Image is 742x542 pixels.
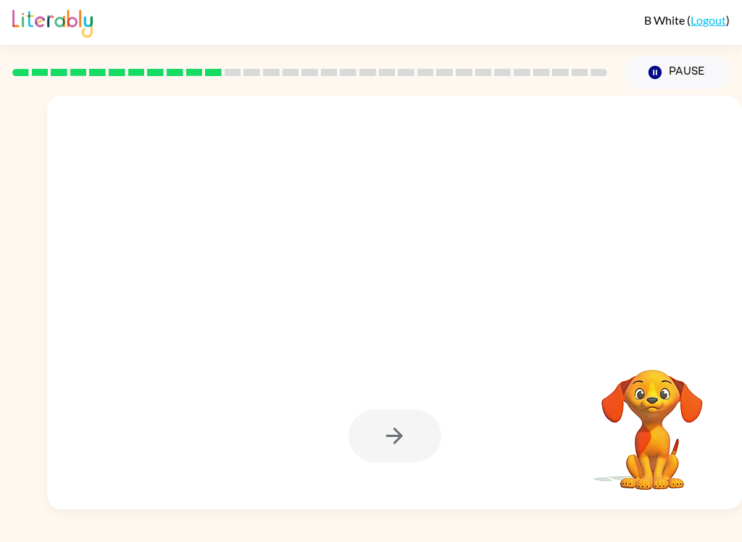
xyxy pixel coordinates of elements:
img: Literably [12,6,93,38]
video: Your browser must support playing .mp4 files to use Literably. Please try using another browser. [580,347,725,492]
button: Pause [625,56,730,89]
a: Logout [691,13,726,27]
span: B White [644,13,687,27]
div: ( ) [644,13,730,27]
